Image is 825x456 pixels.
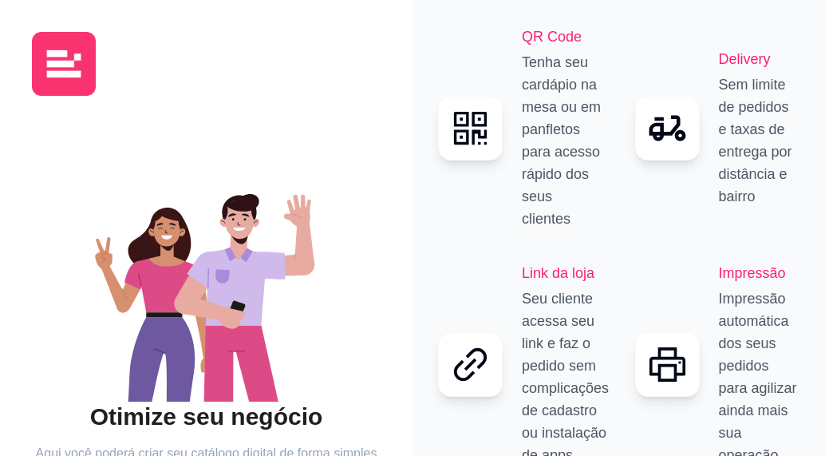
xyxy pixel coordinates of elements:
h2: QR Code [522,26,603,48]
p: Tenha seu cardápio na mesa ou em panfletos para acesso rápido dos seus clientes [522,51,603,230]
h2: Impressão [719,262,800,284]
h2: Link da loja [522,262,609,284]
img: logo [32,32,96,96]
h2: Otimize seu negócio [32,402,381,432]
h2: Delivery [719,48,800,70]
div: animation [32,162,381,402]
p: Sem limite de pedidos e taxas de entrega por distância e bairro [719,73,800,208]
